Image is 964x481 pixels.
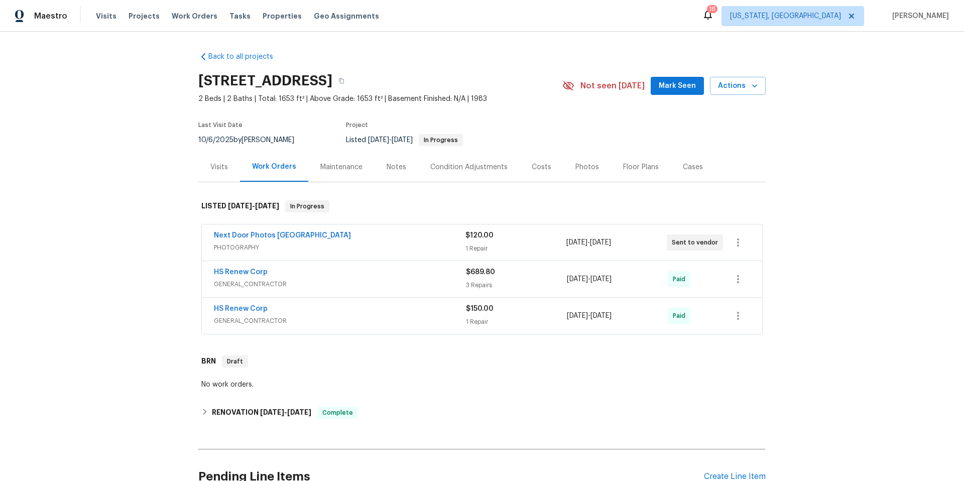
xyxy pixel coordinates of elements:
div: 1 Repair [466,317,567,327]
div: Work Orders [252,162,296,172]
div: Condition Adjustments [430,162,508,172]
span: - [368,137,413,144]
div: Floor Plans [623,162,659,172]
div: 18 [709,4,715,14]
span: [DATE] [228,202,252,209]
div: 1 Repair [465,244,566,254]
span: $120.00 [465,232,494,239]
span: Complete [318,408,357,418]
span: [DATE] [368,137,389,144]
a: Next Door Photos [GEOGRAPHIC_DATA] [214,232,351,239]
span: - [567,274,612,284]
span: - [260,409,311,416]
span: - [228,202,279,209]
span: In Progress [420,137,462,143]
span: [DATE] [566,239,587,246]
span: Listed [346,137,463,144]
div: Visits [210,162,228,172]
span: [DATE] [590,276,612,283]
h6: BRN [201,355,216,368]
span: $689.80 [466,269,495,276]
span: Properties [263,11,302,21]
div: by [PERSON_NAME] [198,134,306,146]
span: [DATE] [392,137,413,144]
span: Not seen [DATE] [580,81,645,91]
span: Projects [129,11,160,21]
div: Cases [683,162,703,172]
div: Photos [575,162,599,172]
span: 10/6/2025 [198,137,233,144]
a: HS Renew Corp [214,305,268,312]
a: Back to all projects [198,52,295,62]
h2: [STREET_ADDRESS] [198,76,332,86]
span: $150.00 [466,305,494,312]
span: [DATE] [567,312,588,319]
div: LISTED [DATE]-[DATE]In Progress [198,190,766,222]
span: [DATE] [255,202,279,209]
span: [DATE] [590,312,612,319]
span: Mark Seen [659,80,696,92]
span: Tasks [229,13,251,20]
span: Last Visit Date [198,122,243,128]
span: - [566,237,611,248]
span: Work Orders [172,11,217,21]
h6: RENOVATION [212,407,311,419]
div: BRN Draft [198,345,766,378]
span: GENERAL_CONTRACTOR [214,316,466,326]
span: [US_STATE], [GEOGRAPHIC_DATA] [730,11,841,21]
span: Paid [673,274,689,284]
span: Draft [223,356,247,367]
span: GENERAL_CONTRACTOR [214,279,466,289]
div: RENOVATION [DATE]-[DATE]Complete [198,401,766,425]
span: In Progress [286,201,328,211]
span: [PERSON_NAME] [888,11,949,21]
span: Actions [718,80,758,92]
span: Maestro [34,11,67,21]
span: [DATE] [287,409,311,416]
span: PHOTOGRAPHY [214,243,465,253]
button: Copy Address [332,72,350,90]
h6: LISTED [201,200,279,212]
span: Project [346,122,368,128]
div: 3 Repairs [466,280,567,290]
span: Visits [96,11,116,21]
button: Actions [710,77,766,95]
button: Mark Seen [651,77,704,95]
span: Paid [673,311,689,321]
span: [DATE] [590,239,611,246]
a: HS Renew Corp [214,269,268,276]
span: Sent to vendor [672,237,722,248]
span: Geo Assignments [314,11,379,21]
div: Notes [387,162,406,172]
span: 2 Beds | 2 Baths | Total: 1653 ft² | Above Grade: 1653 ft² | Basement Finished: N/A | 1983 [198,94,562,104]
div: Maintenance [320,162,363,172]
span: - [567,311,612,321]
div: Costs [532,162,551,172]
span: [DATE] [260,409,284,416]
div: No work orders. [201,380,763,390]
span: [DATE] [567,276,588,283]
